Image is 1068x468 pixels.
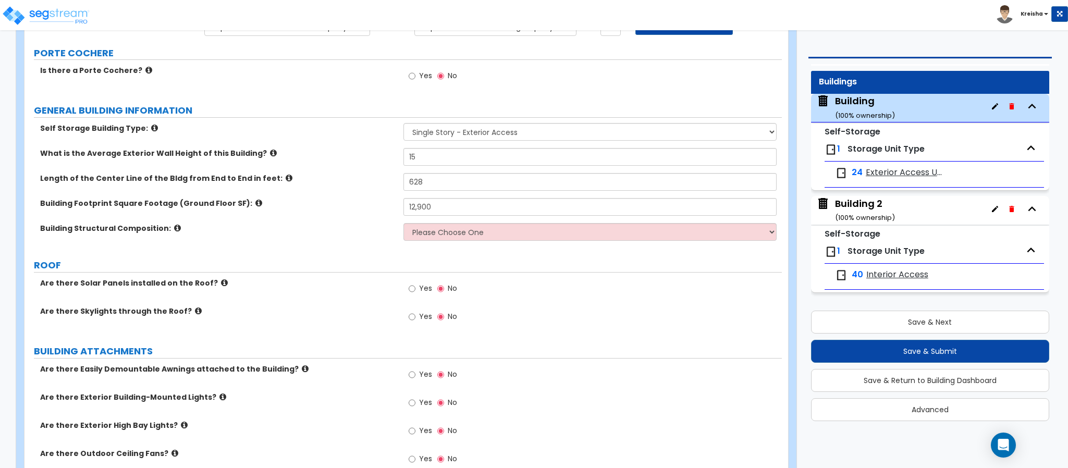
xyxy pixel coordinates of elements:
span: 1 [837,245,840,257]
button: Save & Next [811,311,1049,334]
span: No [448,397,457,408]
small: ( 100 % ownership) [835,110,895,120]
img: door.png [825,245,837,258]
div: Building [835,94,895,121]
i: click for more info! [255,199,262,207]
input: No [437,369,444,380]
i: click for more info! [270,149,277,157]
span: Download Takeoff Guide [641,22,720,31]
div: Buildings [819,76,1041,88]
input: Yes [409,453,415,465]
small: Self-Storage [825,126,880,138]
input: No [437,70,444,82]
span: Yes [419,425,432,436]
input: No [437,397,444,409]
input: No [437,453,444,465]
i: click for more info! [181,421,188,429]
label: Are there Easily Demountable Awnings attached to the Building? [40,364,396,374]
label: Are there Skylights through the Roof? [40,306,396,316]
button: Save & Return to Building Dashboard [811,369,1049,392]
i: click for more info! [174,224,181,232]
span: Exterior Access Units [866,167,944,179]
label: Building Structural Composition: [40,223,396,233]
input: No [437,425,444,437]
i: click for more info! [221,279,228,287]
span: Building [816,94,895,121]
input: No [437,311,444,323]
span: Yes [419,453,432,464]
span: No [448,453,457,464]
div: Building 2 [835,197,895,224]
img: building.svg [816,94,830,108]
b: Kreisha [1021,10,1043,18]
label: Is there a Porte Cochere? [40,65,396,76]
span: Yes [419,369,432,379]
button: Advanced [811,398,1049,421]
span: 1 [837,143,840,155]
label: BUILDING ATTACHMENTS [34,344,782,358]
input: Yes [409,70,415,82]
span: No [448,283,457,293]
input: No [437,283,444,294]
span: No [448,70,457,81]
span: Building 2 [816,197,895,224]
button: Save & Submit [811,340,1049,363]
img: avatar.png [996,5,1014,23]
label: ROOF [34,258,782,272]
span: Storage Unit Type [848,143,925,155]
input: Yes [409,425,415,437]
small: ( 100 % ownership) [835,213,895,223]
label: GENERAL BUILDING INFORMATION [34,104,782,117]
img: door.png [835,269,848,281]
input: Yes [409,283,415,294]
i: click for more info! [171,449,178,457]
input: Yes [409,311,415,323]
span: 24 [852,167,863,179]
label: Are there Outdoor Ceiling Fans? [40,448,396,459]
span: Storage Unit Type [848,245,925,257]
i: click for more info! [286,174,292,182]
label: Building Footprint Square Footage (Ground Floor SF): [40,198,396,208]
img: door.png [835,167,848,179]
i: click for more info! [151,124,158,132]
img: door.png [825,143,837,156]
i: click for more info! [145,66,152,74]
img: building.svg [816,197,830,211]
span: No [448,311,457,322]
i: click for more info! [219,393,226,401]
input: Yes [409,369,415,380]
span: No [448,425,457,436]
span: Interior Access [866,269,928,281]
span: Yes [419,283,432,293]
span: Yes [419,311,432,322]
span: Yes [419,397,432,408]
label: Are there Exterior Building-Mounted Lights? [40,392,396,402]
label: Length of the Center Line of the Bldg from End to End in feet: [40,173,396,183]
i: click for more info! [302,365,309,373]
label: Are there Solar Panels installed on the Roof? [40,278,396,288]
span: No [448,369,457,379]
input: Yes [409,397,415,409]
label: What is the Average Exterior Wall Height of this Building? [40,148,396,158]
i: click for more info! [195,307,202,315]
label: Are there Exterior High Bay Lights? [40,420,396,430]
img: logo_pro_r.png [2,5,90,26]
label: Self Storage Building Type: [40,123,396,133]
small: Self-Storage [825,228,880,240]
div: Open Intercom Messenger [991,433,1016,458]
span: 40 [852,269,863,281]
label: PORTE COCHERE [34,46,782,60]
span: Yes [419,70,432,81]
